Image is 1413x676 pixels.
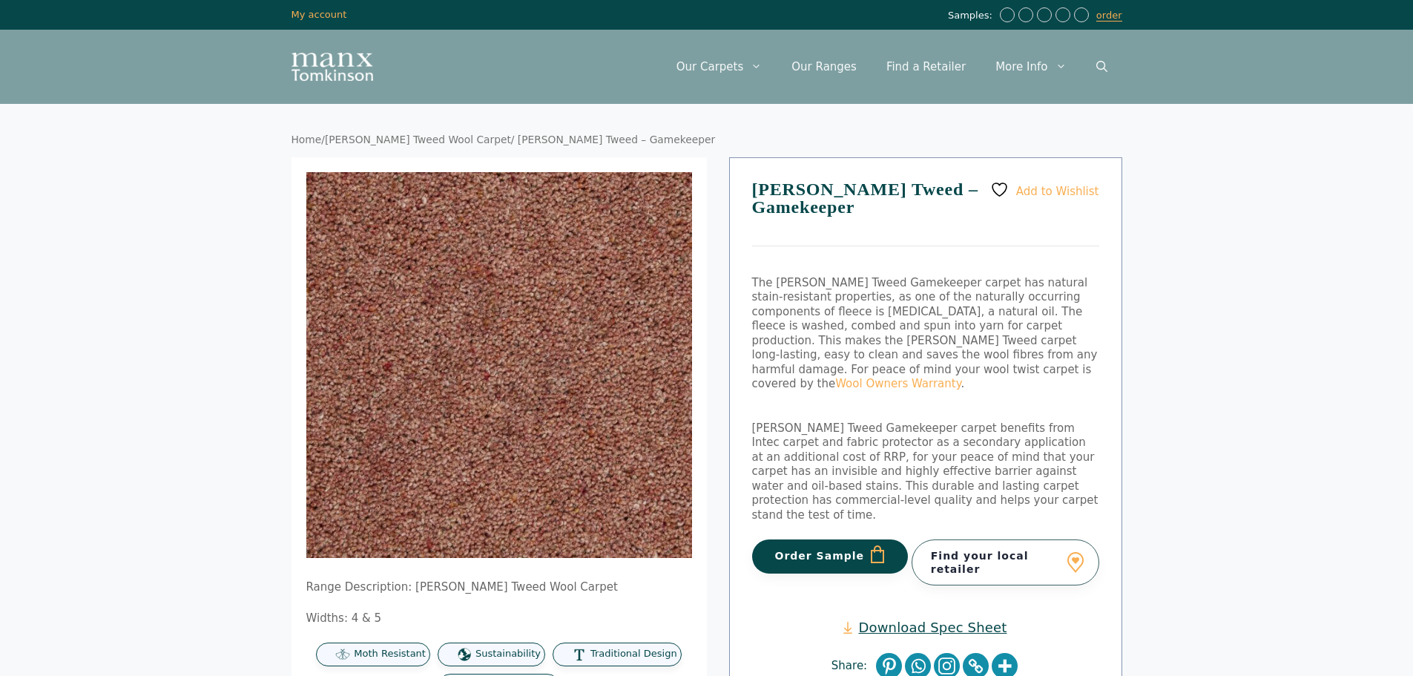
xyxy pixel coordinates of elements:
[354,648,426,660] span: Moth Resistant
[752,276,1098,391] span: The [PERSON_NAME] Tweed Gamekeeper carpet has natural stain-resistant properties, as one of the n...
[292,134,322,145] a: Home
[1096,10,1122,22] a: order
[981,45,1081,89] a: More Info
[325,134,511,145] a: [PERSON_NAME] Tweed Wool Carpet
[292,9,347,20] a: My account
[1016,184,1099,197] span: Add to Wishlist
[835,377,961,390] a: Wool Owners Warranty
[777,45,872,89] a: Our Ranges
[1081,45,1122,89] a: Open Search Bar
[475,648,541,660] span: Sustainability
[752,421,1099,523] p: [PERSON_NAME] Tweed Gamekeeper carpet benefits from Intec carpet and fabric protector as a second...
[752,180,1099,246] h1: [PERSON_NAME] Tweed – Gamekeeper
[292,134,1122,147] nav: Breadcrumb
[948,10,996,22] span: Samples:
[306,611,692,626] p: Widths: 4 & 5
[590,648,677,660] span: Traditional Design
[306,172,692,558] img: Tomkinson Tweed - Gamekeeper
[752,539,909,574] button: Order Sample
[662,45,777,89] a: Our Carpets
[306,580,692,595] p: Range Description: [PERSON_NAME] Tweed Wool Carpet
[662,45,1122,89] nav: Primary
[292,53,373,81] img: Manx Tomkinson
[872,45,981,89] a: Find a Retailer
[912,539,1099,585] a: Find your local retailer
[831,659,875,674] span: Share:
[990,180,1099,199] a: Add to Wishlist
[843,619,1007,636] a: Download Spec Sheet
